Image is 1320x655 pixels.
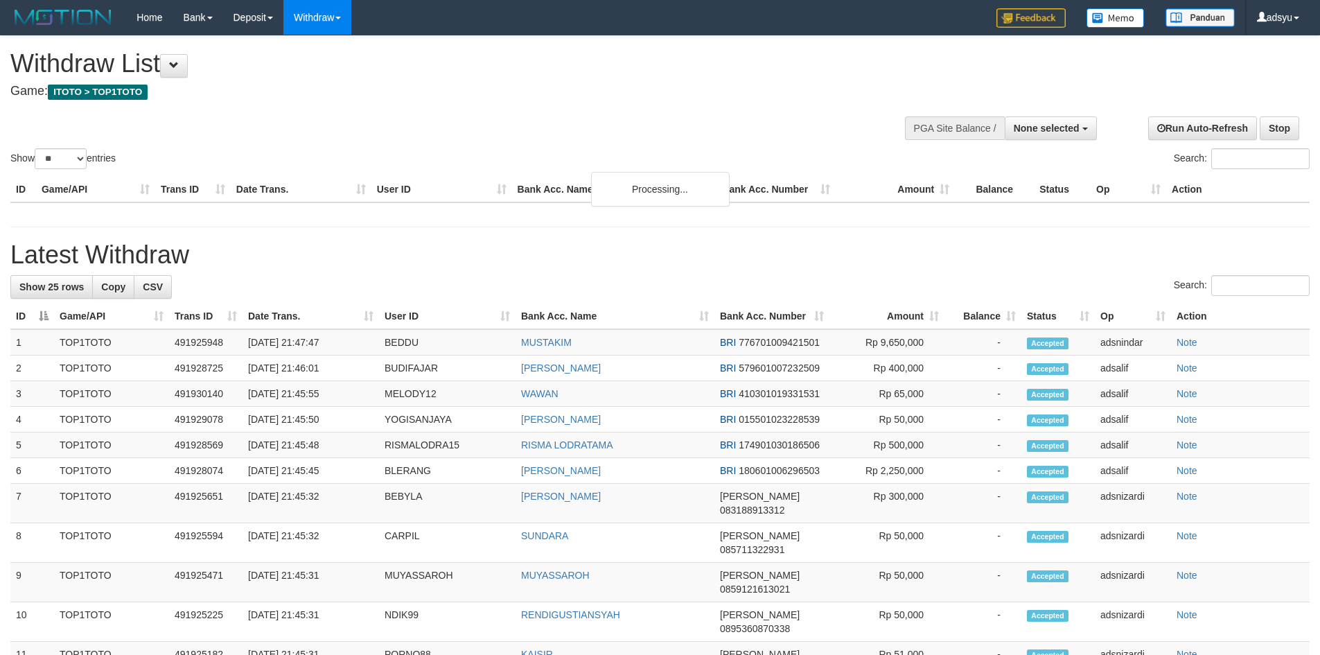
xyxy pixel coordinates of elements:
a: WAWAN [521,388,558,399]
td: adsnindar [1095,329,1171,356]
a: RENDIGUSTIANSYAH [521,609,620,620]
td: 491929078 [169,407,243,433]
td: [DATE] 21:47:47 [243,329,379,356]
span: BRI [720,363,736,374]
span: Show 25 rows [19,281,84,292]
span: Accepted [1027,338,1068,349]
td: [DATE] 21:45:31 [243,602,379,642]
a: Note [1177,491,1197,502]
td: 7 [10,484,54,523]
td: Rp 50,000 [829,563,944,602]
td: Rp 300,000 [829,484,944,523]
span: BRI [720,388,736,399]
td: - [944,381,1021,407]
a: Note [1177,609,1197,620]
span: Accepted [1027,531,1068,543]
a: Note [1177,465,1197,476]
label: Search: [1174,148,1310,169]
th: Game/API: activate to sort column ascending [54,304,169,329]
td: BUDIFAJAR [379,356,516,381]
img: panduan.png [1165,8,1235,27]
a: CSV [134,275,172,299]
td: BEDDU [379,329,516,356]
a: Note [1177,363,1197,374]
th: Bank Acc. Name: activate to sort column ascending [516,304,714,329]
span: Accepted [1027,389,1068,401]
span: Copy 015501023228539 to clipboard [739,414,820,425]
th: Op [1091,177,1166,202]
img: MOTION_logo.png [10,7,116,28]
td: 8 [10,523,54,563]
span: BRI [720,414,736,425]
span: Copy 174901030186506 to clipboard [739,439,820,451]
td: [DATE] 21:45:32 [243,523,379,563]
span: Copy 776701009421501 to clipboard [739,337,820,348]
td: Rp 9,650,000 [829,329,944,356]
th: Status [1034,177,1091,202]
h1: Latest Withdraw [10,241,1310,269]
td: - [944,433,1021,458]
span: BRI [720,465,736,476]
th: Action [1171,304,1310,329]
td: MUYASSAROH [379,563,516,602]
td: - [944,356,1021,381]
span: Copy 0859121613021 to clipboard [720,584,790,595]
h4: Game: [10,85,866,98]
td: Rp 65,000 [829,381,944,407]
th: Date Trans. [231,177,371,202]
td: NDIK99 [379,602,516,642]
span: Accepted [1027,414,1068,426]
h1: Withdraw List [10,50,866,78]
span: CSV [143,281,163,292]
span: Accepted [1027,570,1068,582]
span: [PERSON_NAME] [720,570,800,581]
a: Note [1177,414,1197,425]
label: Search: [1174,275,1310,296]
span: Accepted [1027,610,1068,622]
td: 491925948 [169,329,243,356]
td: adsalif [1095,433,1171,458]
td: adsalif [1095,407,1171,433]
a: [PERSON_NAME] [521,491,601,502]
th: Trans ID [155,177,231,202]
td: BLERANG [379,458,516,484]
input: Search: [1211,275,1310,296]
span: Copy 085711322931 to clipboard [720,544,784,555]
td: 491925225 [169,602,243,642]
td: Rp 50,000 [829,407,944,433]
td: [DATE] 21:45:45 [243,458,379,484]
td: TOP1TOTO [54,484,169,523]
a: Stop [1260,116,1299,140]
th: Status: activate to sort column ascending [1021,304,1095,329]
td: 491925594 [169,523,243,563]
span: ITOTO > TOP1TOTO [48,85,148,100]
td: 9 [10,563,54,602]
td: adsnizardi [1095,602,1171,642]
th: ID [10,177,36,202]
a: MUSTAKIM [521,337,572,348]
th: Op: activate to sort column ascending [1095,304,1171,329]
span: BRI [720,337,736,348]
span: Copy 083188913312 to clipboard [720,505,784,516]
th: Bank Acc. Name [512,177,717,202]
span: [PERSON_NAME] [720,530,800,541]
input: Search: [1211,148,1310,169]
a: Note [1177,530,1197,541]
th: Balance [955,177,1034,202]
th: User ID [371,177,512,202]
a: MUYASSAROH [521,570,590,581]
td: 5 [10,433,54,458]
td: MELODY12 [379,381,516,407]
div: Processing... [591,172,730,207]
td: 491925651 [169,484,243,523]
td: TOP1TOTO [54,458,169,484]
td: BEBYLA [379,484,516,523]
td: 4 [10,407,54,433]
a: Note [1177,570,1197,581]
img: Feedback.jpg [996,8,1066,28]
td: adsnizardi [1095,563,1171,602]
a: Note [1177,388,1197,399]
a: Show 25 rows [10,275,93,299]
th: Amount [836,177,955,202]
td: 1 [10,329,54,356]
